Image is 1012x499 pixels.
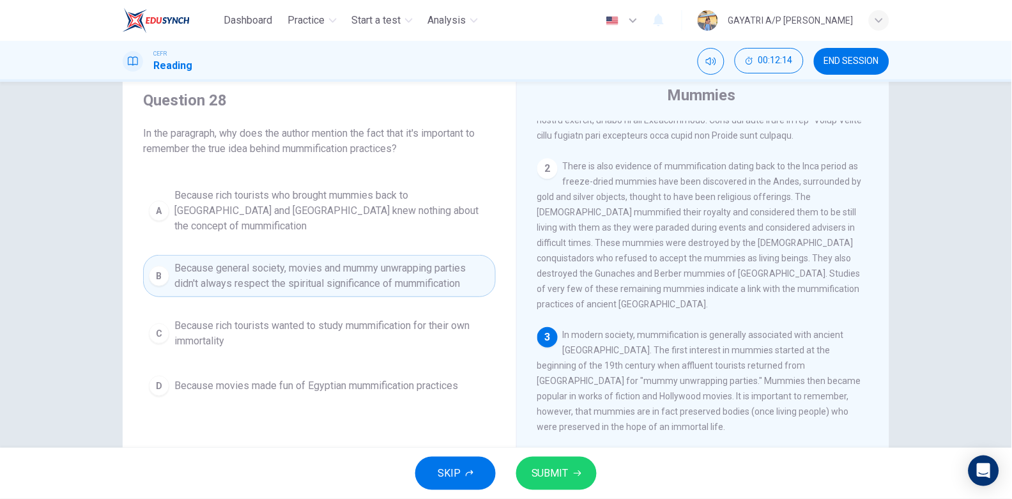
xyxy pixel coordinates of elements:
[698,48,724,75] div: Mute
[516,457,597,490] button: SUBMIT
[143,90,496,111] h4: Question 28
[824,56,879,66] span: END SESSION
[149,266,169,286] div: B
[735,48,804,75] div: Hide
[537,327,558,348] div: 3
[283,9,342,32] button: Practice
[143,126,496,157] span: In the paragraph, why does the author mention the fact that it's important to remember the true i...
[149,376,169,396] div: D
[532,464,569,482] span: SUBMIT
[537,330,861,432] span: In modern society, mummification is generally associated with ancient [GEOGRAPHIC_DATA]. The firs...
[174,188,490,234] span: Because rich tourists who brought mummies back to [GEOGRAPHIC_DATA] and [GEOGRAPHIC_DATA] knew no...
[153,58,192,73] h1: Reading
[149,323,169,344] div: C
[174,318,490,349] span: Because rich tourists wanted to study mummification for their own immortality
[969,456,999,486] div: Open Intercom Messenger
[149,201,169,221] div: A
[174,378,458,394] span: Because movies made fun of Egyptian mummification practices
[224,13,273,28] span: Dashboard
[174,261,490,291] span: Because general society, movies and mummy unwrapping parties didn't always respect the spiritual ...
[415,457,496,490] button: SKIP
[143,255,496,297] button: BBecause general society, movies and mummy unwrapping parties didn't always respect the spiritual...
[758,56,793,66] span: 00:12:14
[347,9,418,32] button: Start a test
[698,10,718,31] img: Profile picture
[219,9,278,32] button: Dashboard
[143,312,496,355] button: CBecause rich tourists wanted to study mummification for their own immortality
[423,9,483,32] button: Analysis
[143,370,496,402] button: DBecause movies made fun of Egyptian mummification practices
[814,48,889,75] button: END SESSION
[735,48,804,73] button: 00:12:14
[153,49,167,58] span: CEFR
[123,8,190,33] img: EduSynch logo
[668,85,736,105] h4: Mummies
[728,13,854,28] div: GAYATRI A/P [PERSON_NAME]
[537,158,558,179] div: 2
[123,8,219,33] a: EduSynch logo
[428,13,466,28] span: Analysis
[604,16,620,26] img: en
[537,161,862,309] span: There is also evidence of mummification dating back to the Inca period as freeze-dried mummies ha...
[352,13,401,28] span: Start a test
[438,464,461,482] span: SKIP
[143,182,496,240] button: ABecause rich tourists who brought mummies back to [GEOGRAPHIC_DATA] and [GEOGRAPHIC_DATA] knew n...
[288,13,325,28] span: Practice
